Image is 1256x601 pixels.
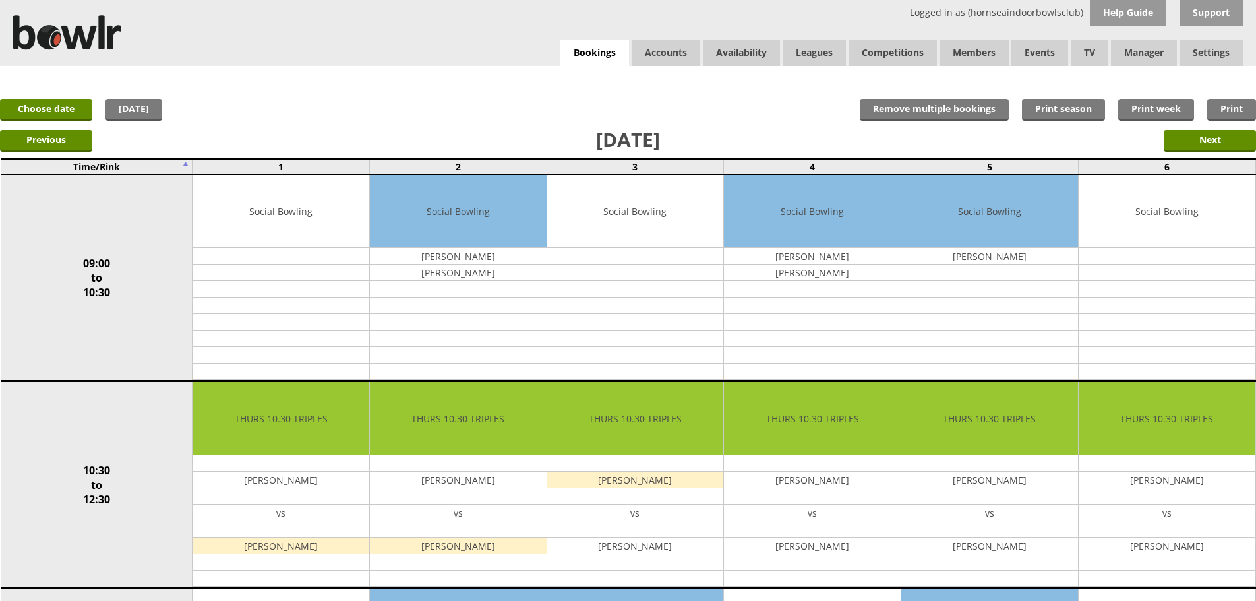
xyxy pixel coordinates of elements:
[901,382,1078,455] td: THURS 10.30 TRIPLES
[1207,99,1256,121] a: Print
[370,505,547,521] td: vs
[901,472,1078,488] td: [PERSON_NAME]
[724,472,901,488] td: [PERSON_NAME]
[901,175,1078,248] td: Social Bowling
[724,265,901,281] td: [PERSON_NAME]
[1118,99,1194,121] a: Print week
[849,40,937,66] a: Competitions
[1,381,193,588] td: 10:30 to 12:30
[724,538,901,554] td: [PERSON_NAME]
[724,505,901,521] td: vs
[1,174,193,381] td: 09:00 to 10:30
[901,538,1078,554] td: [PERSON_NAME]
[632,40,700,66] span: Accounts
[547,505,724,521] td: vs
[940,40,1009,66] span: Members
[724,175,901,248] td: Social Bowling
[1164,130,1256,152] input: Next
[724,382,901,455] td: THURS 10.30 TRIPLES
[370,472,547,488] td: [PERSON_NAME]
[370,248,547,265] td: [PERSON_NAME]
[547,382,724,455] td: THURS 10.30 TRIPLES
[105,99,162,121] a: [DATE]
[860,99,1009,121] input: Remove multiple bookings
[193,505,369,521] td: vs
[193,159,370,174] td: 1
[1079,382,1255,455] td: THURS 10.30 TRIPLES
[1011,40,1068,66] a: Events
[1180,40,1243,66] span: Settings
[547,472,724,488] td: [PERSON_NAME]
[369,159,547,174] td: 2
[193,472,369,488] td: [PERSON_NAME]
[1022,99,1105,121] a: Print season
[547,175,724,248] td: Social Bowling
[370,382,547,455] td: THURS 10.30 TRIPLES
[547,159,724,174] td: 3
[560,40,629,67] a: Bookings
[901,505,1078,521] td: vs
[724,159,901,174] td: 4
[703,40,780,66] a: Availability
[1,159,193,174] td: Time/Rink
[370,538,547,554] td: [PERSON_NAME]
[1079,538,1255,554] td: [PERSON_NAME]
[1079,505,1255,521] td: vs
[193,538,369,554] td: [PERSON_NAME]
[193,175,369,248] td: Social Bowling
[1071,40,1108,66] span: TV
[901,248,1078,265] td: [PERSON_NAME]
[370,175,547,248] td: Social Bowling
[193,382,369,455] td: THURS 10.30 TRIPLES
[1079,472,1255,488] td: [PERSON_NAME]
[1111,40,1177,66] span: Manager
[783,40,846,66] a: Leagues
[724,248,901,265] td: [PERSON_NAME]
[370,265,547,281] td: [PERSON_NAME]
[1078,159,1255,174] td: 6
[547,538,724,554] td: [PERSON_NAME]
[1079,175,1255,248] td: Social Bowling
[901,159,1079,174] td: 5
